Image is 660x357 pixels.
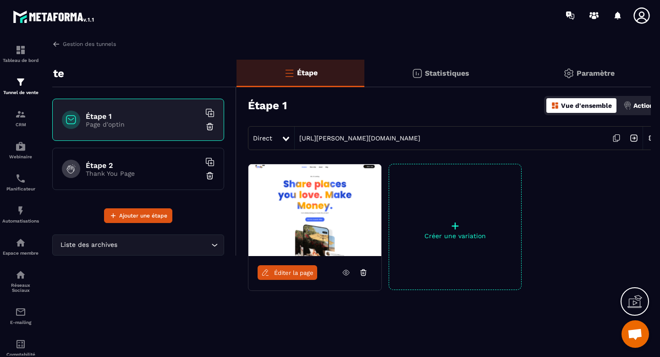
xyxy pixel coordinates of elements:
p: Vue d'ensemble [561,102,612,109]
p: Automatisations [2,218,39,223]
img: dashboard-orange.40269519.svg [551,101,559,110]
p: Actions [633,102,657,109]
img: scheduler [15,173,26,184]
p: te [53,64,64,83]
img: bars-o.4a397970.svg [284,67,295,78]
p: Comptabilité [2,352,39,357]
img: image [248,164,381,256]
p: + [389,219,521,232]
img: trash [205,122,214,131]
a: Ouvrir le chat [621,320,649,348]
img: social-network [15,269,26,280]
p: Webinaire [2,154,39,159]
div: Search for option [52,234,224,256]
a: [URL][PERSON_NAME][DOMAIN_NAME] [295,134,420,142]
p: Tableau de bord [2,58,39,63]
img: formation [15,45,26,56]
img: formation [15,109,26,120]
h6: Étape 2 [86,161,200,170]
p: Réseaux Sociaux [2,283,39,293]
p: Page d'optin [86,121,200,128]
img: automations [15,141,26,152]
a: social-networksocial-networkRéseaux Sociaux [2,262,39,300]
h6: Étape 1 [86,112,200,121]
a: automationsautomationsWebinaire [2,134,39,166]
a: formationformationTunnel de vente [2,70,39,102]
p: Thank You Page [86,170,200,177]
p: Planificateur [2,186,39,191]
p: E-mailing [2,320,39,325]
a: automationsautomationsEspace membre [2,230,39,262]
span: Direct [253,134,272,142]
a: automationsautomationsAutomatisations [2,198,39,230]
button: Ajouter une étape [104,208,172,223]
a: emailemailE-mailing [2,300,39,332]
p: Paramètre [577,69,615,78]
a: formationformationTableau de bord [2,38,39,70]
img: accountant [15,339,26,350]
span: Éditer la page [274,269,313,276]
input: Search for option [119,240,209,250]
img: logo [13,8,95,25]
p: Statistiques [425,69,469,78]
p: Tunnel de vente [2,90,39,95]
img: arrow [52,40,60,48]
img: trash [205,171,214,180]
img: formation [15,77,26,88]
img: automations [15,205,26,216]
img: automations [15,237,26,248]
span: Ajouter une étape [119,211,167,220]
span: Liste des archives [58,240,119,250]
a: schedulerschedulerPlanificateur [2,166,39,198]
img: actions.d6e523a2.png [623,101,632,110]
img: stats.20deebd0.svg [412,68,423,79]
img: arrow-next.bcc2205e.svg [625,129,643,147]
p: Espace membre [2,251,39,256]
a: formationformationCRM [2,102,39,134]
p: Créer une variation [389,232,521,240]
a: Gestion des tunnels [52,40,116,48]
p: Étape [297,68,318,77]
img: setting-gr.5f69749f.svg [563,68,574,79]
img: email [15,307,26,318]
h3: Étape 1 [248,99,287,112]
a: Éditer la page [258,265,317,280]
p: CRM [2,122,39,127]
